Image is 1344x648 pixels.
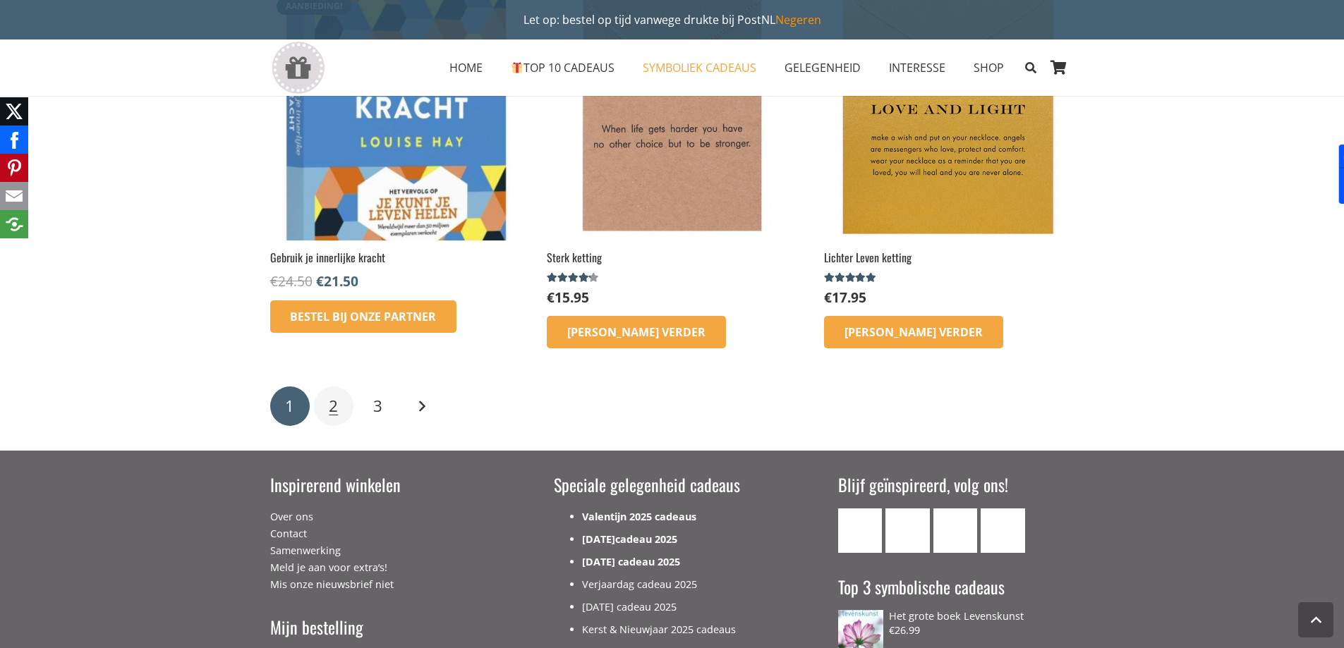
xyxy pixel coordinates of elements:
span: TOP 10 CADEAUS [511,60,615,75]
div: Gewaardeerd 4.83 uit 5 [824,272,878,283]
h3: Mijn bestelling [270,616,507,640]
span: € [270,271,278,291]
span: 3 [373,395,382,417]
span: 2 [329,395,338,417]
span: INTERESSE [889,60,945,75]
bdi: 26.99 [889,623,920,637]
h2: Lichter Leven ketting [824,250,1074,265]
span: Het grote boek Levenskunst [889,609,1024,623]
a: Volgende [402,386,442,426]
span: GELEGENHEID [785,60,861,75]
a: Samenwerking [270,544,341,557]
span: € [824,288,832,307]
bdi: 17.95 [824,288,866,307]
a: Negeren [775,12,821,27]
a: Contact [270,527,307,540]
bdi: 24.50 [270,271,313,291]
a: Valentijn 2025 cadeaus [582,510,696,523]
span: € [889,623,895,637]
span: SYMBOLIEK CADEAUS [643,60,756,75]
a: [DATE] [582,532,615,546]
span: SHOP [974,60,1004,75]
a: cadeau 2025 [615,532,677,546]
span: Pagina 1 [270,386,310,426]
a: Bestel bij onze Partner [270,300,457,333]
a: [DATE] cadeau 2025 [582,555,680,568]
a: Mis onze nieuwsbrief niet [270,577,394,591]
a: Instagram [933,508,978,553]
a: Pagina 2 [314,386,353,426]
h3: Speciale gelegenheid cadeaus [554,473,790,497]
a: Het grote boek Levenskunst [838,610,1074,622]
span: Gewaardeerd uit 5 [547,272,590,283]
bdi: 15.95 [547,288,589,307]
a: Zoeken [1018,50,1043,85]
span: HOME [449,60,483,75]
a: Meld je aan voor extra’s! [270,561,387,574]
a: SHOPSHOP Menu [959,50,1018,85]
bdi: 21.50 [316,271,358,291]
h3: Inspirerend winkelen [270,473,507,497]
span: € [547,288,555,307]
a: HOMEHOME Menu [435,50,497,85]
a: INTERESSEINTERESSE Menu [875,50,959,85]
span: € [316,271,324,291]
h3: Top 3 symbolische cadeaus [838,575,1074,599]
span: 1 [285,395,294,417]
a: 🎁TOP 10 CADEAUS🎁 TOP 10 CADEAUS Menu [497,50,629,85]
a: Terug naar top [1298,602,1333,637]
nav: Berichten paginering [270,384,1074,428]
a: Pagina 3 [358,386,397,426]
a: Winkelwagen [1043,39,1074,96]
a: Verjaardag cadeau 2025 [582,577,697,591]
a: gift-box-icon-grey-inspirerendwinkelen [270,42,326,94]
a: Kerst & Nieuwjaar 2025 cadeaus [582,623,736,636]
img: 🎁 [511,62,523,73]
a: SYMBOLIEK CADEAUSSYMBOLIEK CADEAUS Menu [629,50,770,85]
a: [DATE] cadeau 2025 [582,600,677,613]
a: Facebook [885,508,930,553]
a: Lees meer over “Lichter Leven ketting” [824,316,1003,348]
a: Pinterest [981,508,1025,553]
div: Gewaardeerd 4.00 uit 5 [547,272,601,283]
span: Gewaardeerd uit 5 [824,272,876,283]
h3: Blijf geïnspireerd, volg ons! [838,473,1074,497]
a: Lees meer over “Sterk ketting” [547,316,726,348]
h2: Sterk ketting [547,250,797,265]
a: E-mail [838,508,883,553]
h2: Gebruik je innerlijke kracht [270,250,520,265]
a: Over ons [270,510,313,523]
a: GELEGENHEIDGELEGENHEID Menu [770,50,875,85]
